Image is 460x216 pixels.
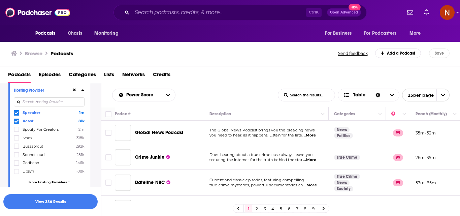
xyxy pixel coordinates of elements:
span: 281k [76,152,85,157]
button: open menu [112,93,161,97]
a: 8 [302,205,308,213]
span: Toggle select row [105,130,111,136]
div: Search podcasts, credits, & more... [113,5,367,20]
a: True Crime [334,155,360,160]
a: 1 [245,205,252,213]
span: 292k [76,144,85,149]
span: Buzzsprout [23,144,43,149]
a: Add a Podcast [375,49,421,58]
div: Sort Direction [371,89,385,101]
div: Reach (Monthly) [416,110,447,118]
button: Column Actions [451,110,459,118]
span: If you've ever wanted to know about champagne, [209,200,303,205]
span: ...More [303,183,317,188]
button: open menu [360,27,406,40]
span: Soundcloud [23,152,44,157]
button: open menu [31,27,64,40]
span: For Business [325,29,352,38]
a: Episodes [39,69,61,83]
span: Ctrl K [306,8,322,17]
span: Toggle select row [105,154,111,160]
p: 35m-52m [416,130,436,136]
a: Show notifications dropdown [404,7,416,18]
span: More Hosting Providers [29,180,67,184]
span: New [349,4,361,10]
button: open menu [405,27,429,40]
span: 146k [76,160,85,165]
a: Podcasts [51,50,73,57]
a: Credits [153,69,170,83]
button: Column Actions [376,110,384,118]
a: Politics [334,133,353,138]
span: 108k [76,169,85,174]
span: Libsyn [23,169,34,174]
span: The Global News Podcast brings you the breaking news [209,128,315,132]
a: 6 [286,205,292,213]
button: open menu [90,27,127,40]
button: Save [429,49,450,58]
a: Lists [104,69,114,83]
span: 81k [78,119,85,123]
a: Dateline NBC [135,179,170,186]
input: Search Hosting Provider... [14,97,85,106]
button: Choose View [338,89,399,101]
span: Does hearing about a true crime case always leave you [209,152,313,157]
h2: Choose List sort [112,89,175,101]
button: More Hosting Providers [14,180,85,184]
span: 2m [78,127,85,132]
span: Global News Podcast [135,130,183,135]
div: Hosting Provider [14,88,67,93]
a: Society [334,186,353,191]
span: you need to hear, as it happens. Listen for the late [209,133,302,137]
h3: Browse [25,50,42,57]
button: open menu [402,89,450,101]
span: Podcasts [35,29,55,38]
a: Categories [69,69,96,83]
span: More [409,29,421,38]
span: scouring the internet for the truth behind the stor [209,157,302,162]
a: True Crime [334,174,360,179]
a: News [334,127,350,132]
span: Current and classic episodes, featuring compelling [209,178,304,182]
input: Search podcasts, credits, & more... [132,7,306,18]
button: Column Actions [400,110,408,118]
div: Categories [334,110,355,118]
button: Column Actions [319,110,327,118]
img: User Profile [440,5,455,20]
span: 1m [79,110,85,115]
span: ...More [303,157,316,163]
span: Power Score [126,93,156,97]
span: Spreaker [23,110,40,115]
a: 7 [294,205,300,213]
button: open menu [161,89,175,101]
span: ...More [302,133,316,138]
a: 4 [269,205,276,213]
span: Open Advanced [330,11,358,14]
div: Description [209,110,231,118]
a: Networks [122,69,145,83]
button: Send feedback [336,51,370,56]
a: Stuff You Should Know [115,200,131,216]
a: Global News Podcast [135,129,183,136]
span: Toggle select row [105,180,111,186]
button: open menu [320,27,360,40]
button: View 336 Results [3,194,98,209]
div: Podcast [115,110,131,118]
img: Podchaser - Follow, Share and Rate Podcasts [5,6,70,19]
span: Logged in as AdelNBM [440,5,455,20]
a: 9 [310,205,317,213]
span: Podbean [23,160,39,165]
a: News [334,180,350,185]
span: Crime Junkie [135,154,164,160]
span: Table [353,93,365,97]
span: For Podcasters [364,29,396,38]
p: 99 [393,179,403,186]
span: Monitoring [94,29,118,38]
